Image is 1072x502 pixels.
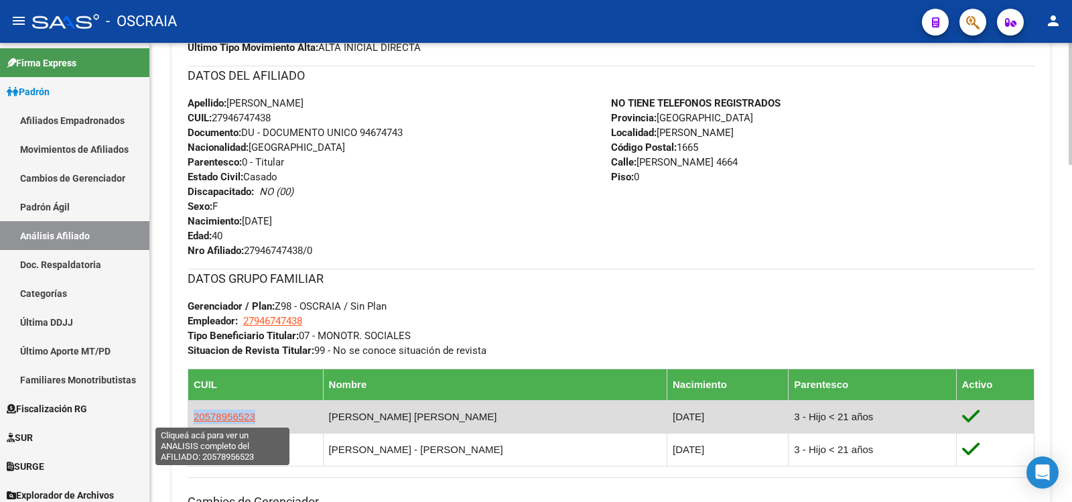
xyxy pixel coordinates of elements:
span: 27946747438 [188,112,271,124]
strong: Ultimo Tipo Movimiento Alta: [188,42,318,54]
strong: Documento: [188,127,241,139]
strong: Tipo Beneficiario Titular: [188,330,299,342]
span: F [188,200,218,212]
h3: DATOS DEL AFILIADO [188,66,1034,85]
span: Fiscalización RG [7,401,87,416]
td: [PERSON_NAME] - [PERSON_NAME] [323,433,667,466]
span: - OSCRAIA [106,7,177,36]
span: 20578956523 [194,411,255,422]
span: ALTA INICIAL DIRECTA [188,42,421,54]
td: [PERSON_NAME] [PERSON_NAME] [323,400,667,433]
span: 99 - No se conoce situación de revista [188,344,486,357]
strong: Sexo: [188,200,212,212]
span: 40 [188,230,222,242]
span: 27946747438/0 [188,245,312,257]
span: Firma Express [7,56,76,70]
strong: Localidad: [611,127,657,139]
i: NO (00) [259,186,293,198]
strong: Gerenciador / Plan: [188,300,275,312]
span: DU - DOCUMENTO UNICO 94674743 [188,127,403,139]
span: Padrón [7,84,50,99]
th: Activo [956,369,1034,400]
span: [PERSON_NAME] [188,97,304,109]
td: 3 - Hijo < 21 años [789,400,956,433]
span: 0 [611,171,639,183]
th: Nombre [323,369,667,400]
h3: DATOS GRUPO FAMILIAR [188,269,1034,288]
span: 1665 [611,141,698,153]
th: Parentesco [789,369,956,400]
strong: Estado Civil: [188,171,243,183]
span: [GEOGRAPHIC_DATA] [611,112,753,124]
span: [GEOGRAPHIC_DATA] [188,141,345,153]
span: 0 - Titular [188,156,284,168]
mat-icon: person [1045,13,1061,29]
strong: CUIL: [188,112,212,124]
th: CUIL [188,369,324,400]
strong: Nacionalidad: [188,141,249,153]
span: 27946747438 [243,315,302,327]
td: [DATE] [667,400,788,433]
strong: Empleador: [188,315,238,327]
span: 27527796704 [194,444,255,455]
span: Casado [188,171,277,183]
span: SUR [7,430,33,445]
td: [DATE] [667,433,788,466]
strong: Nacimiento: [188,215,242,227]
td: 3 - Hijo < 21 años [789,433,956,466]
th: Nacimiento [667,369,788,400]
strong: Parentesco: [188,156,242,168]
strong: Nro Afiliado: [188,245,244,257]
strong: Calle: [611,156,636,168]
div: Open Intercom Messenger [1026,456,1059,489]
span: SURGE [7,459,44,474]
mat-icon: menu [11,13,27,29]
strong: Piso: [611,171,634,183]
strong: Código Postal: [611,141,677,153]
strong: Apellido: [188,97,226,109]
strong: Discapacitado: [188,186,254,198]
span: [PERSON_NAME] 4664 [611,156,738,168]
span: [DATE] [188,215,272,227]
span: 07 - MONOTR. SOCIALES [188,330,411,342]
span: Z98 - OSCRAIA / Sin Plan [188,300,387,312]
strong: Situacion de Revista Titular: [188,344,314,357]
strong: Provincia: [611,112,657,124]
span: [PERSON_NAME] [611,127,734,139]
strong: NO TIENE TELEFONOS REGISTRADOS [611,97,781,109]
strong: Edad: [188,230,212,242]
